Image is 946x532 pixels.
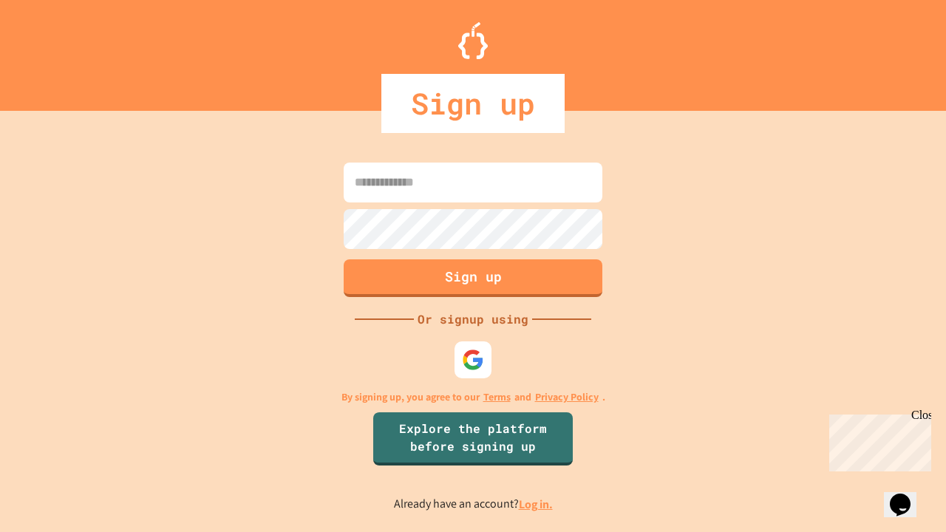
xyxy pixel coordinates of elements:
[381,74,565,133] div: Sign up
[519,497,553,512] a: Log in.
[394,495,553,514] p: Already have an account?
[6,6,102,94] div: Chat with us now!Close
[483,389,511,405] a: Terms
[823,409,931,471] iframe: chat widget
[462,349,484,371] img: google-icon.svg
[458,22,488,59] img: Logo.svg
[341,389,605,405] p: By signing up, you agree to our and .
[373,412,573,465] a: Explore the platform before signing up
[884,473,931,517] iframe: chat widget
[414,310,532,328] div: Or signup using
[344,259,602,297] button: Sign up
[535,389,599,405] a: Privacy Policy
